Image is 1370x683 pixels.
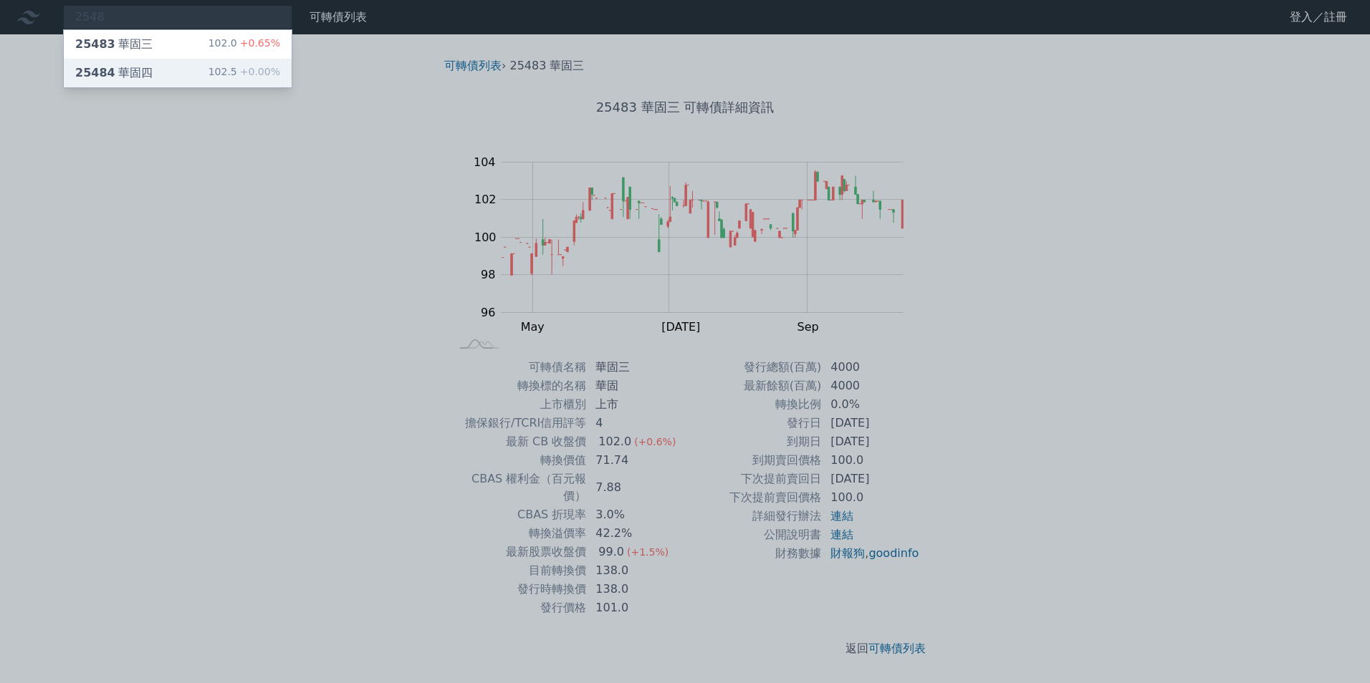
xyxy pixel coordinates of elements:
[237,66,280,77] span: +0.00%
[75,36,153,53] div: 華固三
[64,30,292,59] a: 25483華固三 102.0+0.65%
[75,37,115,51] span: 25483
[209,36,280,53] div: 102.0
[75,64,153,82] div: 華固四
[209,64,280,82] div: 102.5
[64,59,292,87] a: 25484華固四 102.5+0.00%
[75,66,115,79] span: 25484
[237,37,280,49] span: +0.65%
